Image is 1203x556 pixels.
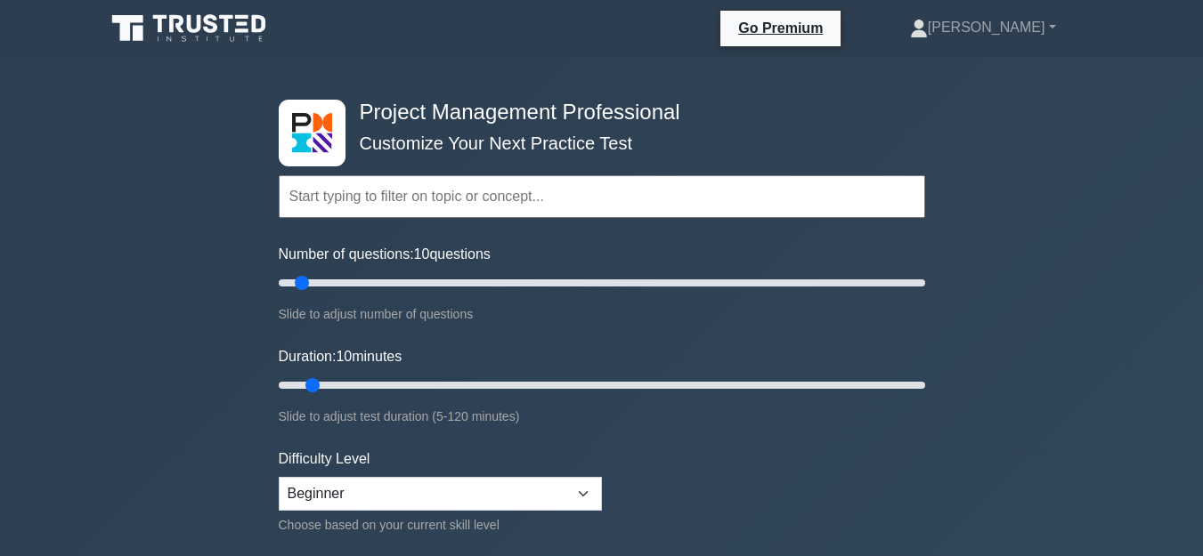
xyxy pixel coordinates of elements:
[279,346,402,367] label: Duration: minutes
[279,303,925,325] div: Slide to adjust number of questions
[279,514,602,536] div: Choose based on your current skill level
[727,17,833,39] a: Go Premium
[279,244,491,265] label: Number of questions: questions
[279,406,925,427] div: Slide to adjust test duration (5-120 minutes)
[336,349,352,364] span: 10
[279,448,370,470] label: Difficulty Level
[867,10,1099,45] a: [PERSON_NAME]
[414,246,430,262] span: 10
[353,100,838,125] h4: Project Management Professional
[279,175,925,218] input: Start typing to filter on topic or concept...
